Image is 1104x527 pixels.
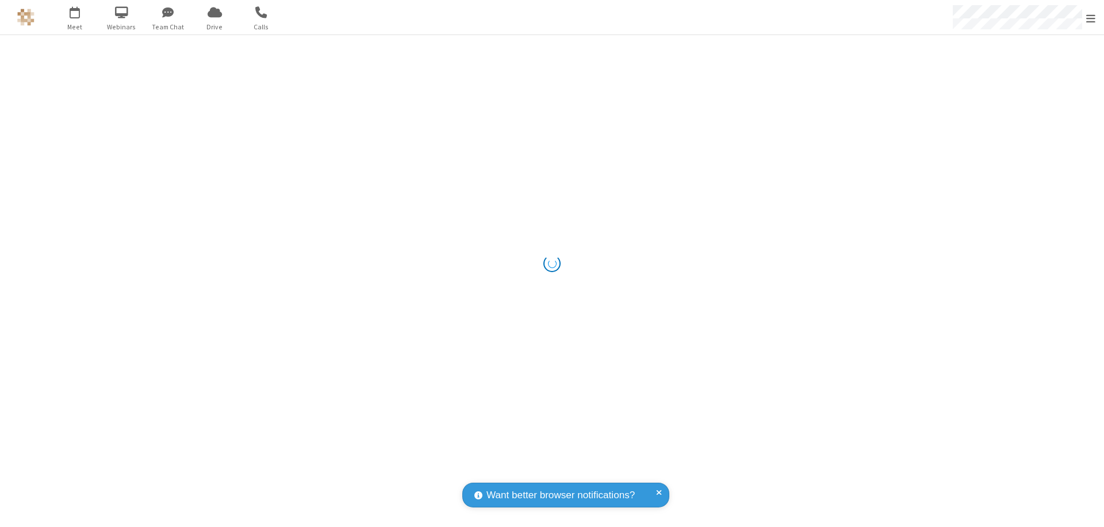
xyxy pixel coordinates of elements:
[193,22,236,32] span: Drive
[53,22,97,32] span: Meet
[240,22,283,32] span: Calls
[147,22,190,32] span: Team Chat
[100,22,143,32] span: Webinars
[17,9,34,26] img: QA Selenium DO NOT DELETE OR CHANGE
[486,488,635,503] span: Want better browser notifications?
